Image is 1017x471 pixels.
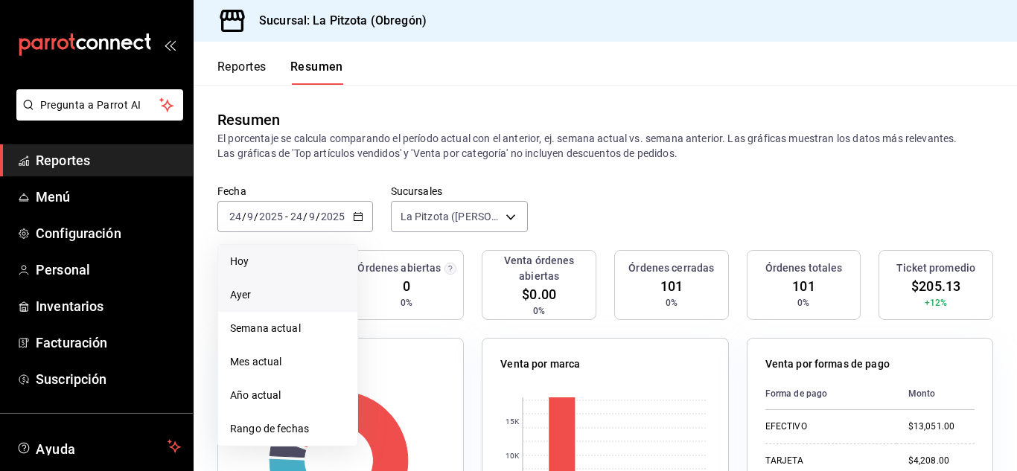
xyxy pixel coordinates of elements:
h3: Sucursal: La Pitzota (Obregón) [247,12,427,30]
span: Menú [36,187,181,207]
div: $13,051.00 [908,420,975,433]
span: 0% [533,304,545,318]
span: Inventarios [36,296,181,316]
span: - [285,211,288,222]
h3: Ticket promedio [896,260,975,276]
span: Semana actual [230,321,345,336]
span: 101 [660,276,683,296]
span: 0% [666,296,678,310]
span: Hoy [230,254,345,269]
div: $4,208.00 [908,455,975,467]
span: Pregunta a Parrot AI [40,97,160,113]
span: Personal [36,260,181,280]
span: 0% [401,296,412,310]
button: Reportes [217,60,267,85]
span: / [303,211,307,222]
span: / [242,211,246,222]
th: Forma de pago [765,378,896,410]
div: navigation tabs [217,60,343,85]
span: Facturación [36,333,181,353]
h3: Venta órdenes abiertas [488,253,590,284]
input: ---- [320,211,345,222]
span: Año actual [230,388,345,403]
span: +12% [925,296,948,310]
input: -- [290,211,303,222]
span: Suscripción [36,369,181,389]
p: Venta por formas de pago [765,356,890,372]
input: -- [229,211,242,222]
text: 15K [506,417,520,426]
h3: Órdenes cerradas [628,260,714,276]
div: TARJETA [765,455,884,467]
button: Resumen [290,60,343,85]
span: $205.13 [911,276,960,296]
span: Mes actual [230,354,345,370]
span: La Pitzota ([PERSON_NAME]) [401,209,500,224]
h3: Órdenes totales [765,260,843,276]
div: EFECTIVO [765,420,884,433]
button: open_drawer_menu [164,39,176,51]
h3: Órdenes abiertas [357,260,441,276]
span: / [316,211,320,222]
span: 0% [797,296,809,310]
label: Sucursales [391,186,528,196]
span: Rango de fechas [230,421,345,437]
span: Configuración [36,223,181,243]
label: Fecha [217,186,373,196]
input: ---- [258,211,284,222]
div: Resumen [217,109,280,131]
p: El porcentaje se calcula comparando el período actual con el anterior, ej. semana actual vs. sema... [217,131,993,161]
span: 0 [403,276,410,296]
span: 101 [792,276,814,296]
button: Pregunta a Parrot AI [16,89,183,121]
span: $0.00 [522,284,556,304]
th: Monto [896,378,975,410]
input: -- [308,211,316,222]
span: Ayuda [36,438,162,455]
text: 10K [506,452,520,460]
a: Pregunta a Parrot AI [10,108,183,124]
span: / [254,211,258,222]
span: Ayer [230,287,345,303]
p: Venta por marca [500,356,580,372]
span: Reportes [36,150,181,170]
input: -- [246,211,254,222]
